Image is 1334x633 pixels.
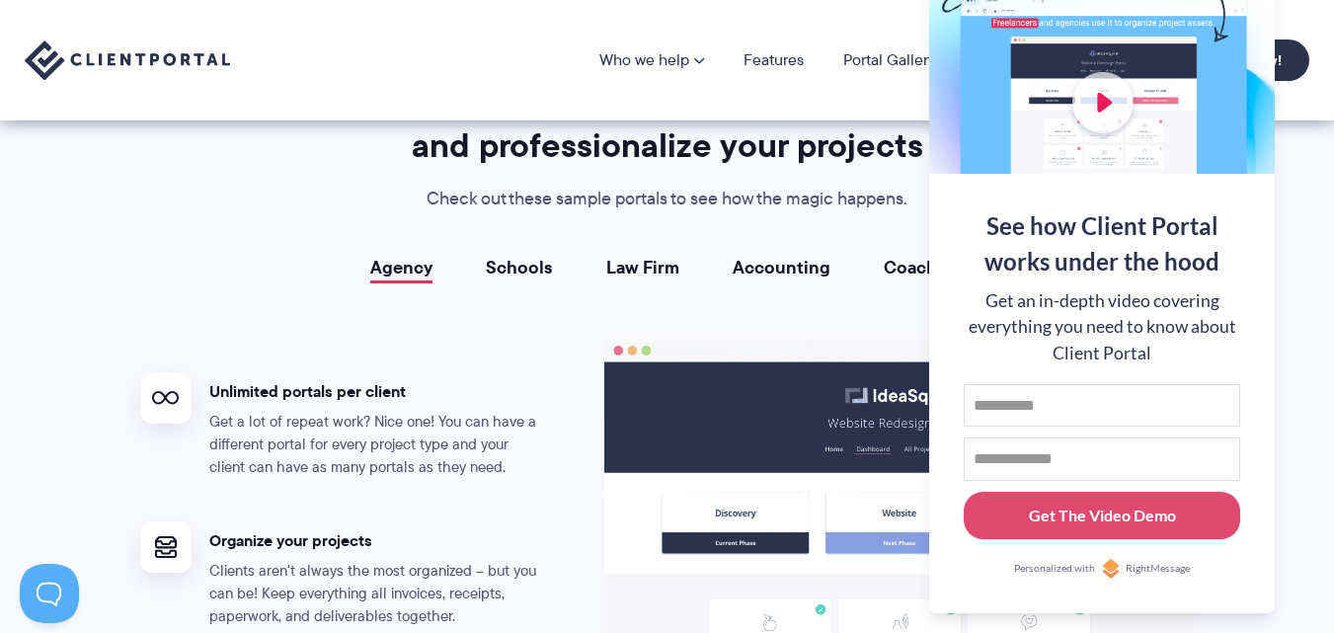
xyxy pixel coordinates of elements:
a: Schools [486,258,553,277]
h4: Unlimited portals per client [209,381,545,402]
p: Clients aren't always the most organized – but you can be! Keep everything all invoices, receipts... [209,560,545,628]
p: Check out these sample portals to see how the magic happens. [256,185,1079,214]
a: Who we help [599,52,704,68]
a: Law Firm [606,258,679,277]
a: Features [744,52,804,68]
iframe: Toggle Customer Support [20,564,79,623]
img: Personalized with RightMessage [1101,559,1121,579]
a: Coaching [884,258,964,277]
span: Personalized with [1014,561,1095,577]
p: Get a lot of repeat work? Nice one! You can have a different portal for every project type and yo... [209,411,545,479]
a: Agency [370,258,432,277]
div: Get an in-depth video covering everything you need to know about Client Portal [964,288,1240,366]
span: RightMessage [1126,561,1190,577]
div: See how Client Portal works under the hood [964,208,1240,279]
a: Personalized withRightMessage [964,559,1240,579]
button: Get The Video Demo [964,492,1240,540]
div: Get The Video Demo [1029,504,1176,527]
a: Portal Gallery [843,52,936,68]
a: Accounting [733,258,830,277]
h4: Organize your projects [209,530,545,551]
h2: Portals for your clients that look great, run smoothly, and professionalize your projects [256,82,1079,167]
